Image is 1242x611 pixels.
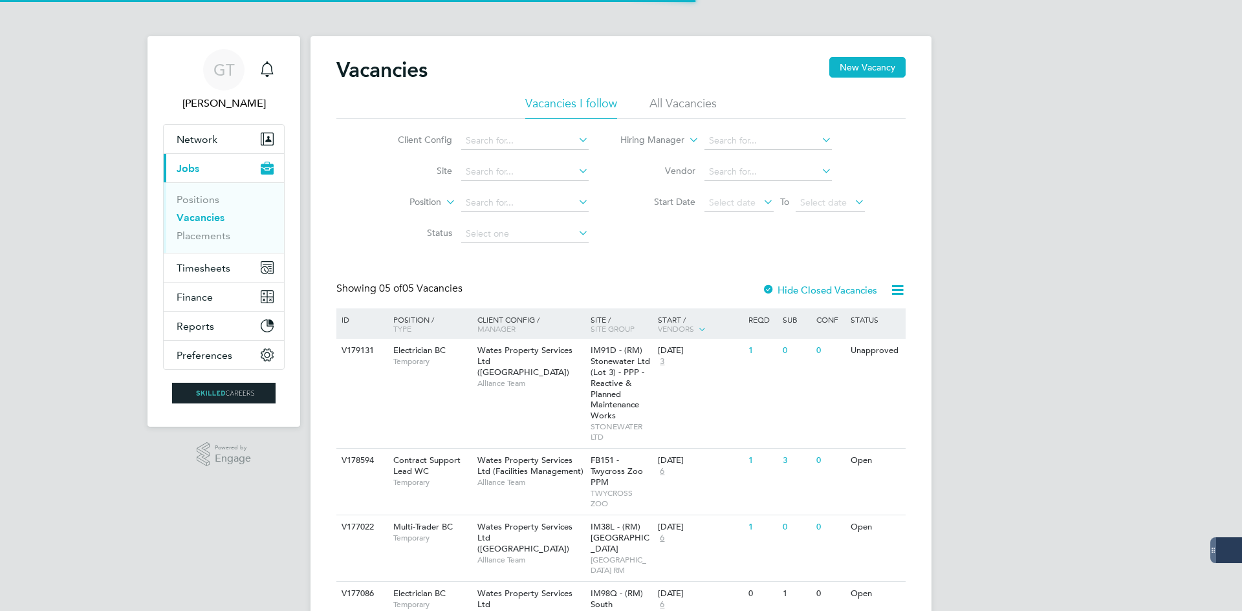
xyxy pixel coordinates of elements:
[172,383,276,403] img: skilledcareers-logo-retina.png
[591,323,635,334] span: Site Group
[477,455,583,477] span: Wates Property Services Ltd (Facilities Management)
[704,132,832,150] input: Search for...
[847,449,904,473] div: Open
[847,515,904,539] div: Open
[163,96,285,111] span: George Theodosi
[163,49,285,111] a: GT[PERSON_NAME]
[591,455,643,488] span: FB151 - Twycross Zoo PPM
[621,196,695,208] label: Start Date
[658,599,666,610] span: 6
[587,308,655,339] div: Site /
[393,521,453,532] span: Multi-Trader BC
[813,515,847,539] div: 0
[177,291,213,303] span: Finance
[776,193,793,210] span: To
[177,230,230,242] a: Placements
[378,227,452,239] label: Status
[215,453,251,464] span: Engage
[813,308,847,330] div: Conf
[384,308,474,339] div: Position /
[658,356,666,367] span: 3
[393,356,471,367] span: Temporary
[658,455,742,466] div: [DATE]
[164,154,284,182] button: Jobs
[177,211,224,224] a: Vacancies
[779,308,813,330] div: Sub
[379,282,402,295] span: 05 of
[147,36,300,427] nav: Main navigation
[779,339,813,363] div: 0
[164,283,284,311] button: Finance
[338,308,384,330] div: ID
[658,466,666,477] span: 6
[393,599,471,610] span: Temporary
[762,284,877,296] label: Hide Closed Vacancies
[477,345,572,378] span: Wates Property Services Ltd ([GEOGRAPHIC_DATA])
[477,555,584,565] span: Alliance Team
[338,339,384,363] div: V179131
[378,165,452,177] label: Site
[338,582,384,606] div: V177086
[745,339,779,363] div: 1
[336,282,465,295] div: Showing
[213,61,235,78] span: GT
[658,588,742,599] div: [DATE]
[847,308,904,330] div: Status
[525,96,617,119] li: Vacancies I follow
[655,308,745,341] div: Start /
[164,125,284,153] button: Network
[336,57,428,83] h2: Vacancies
[779,515,813,539] div: 0
[393,455,461,477] span: Contract Support Lead WC
[215,442,251,453] span: Powered by
[779,582,813,606] div: 1
[164,182,284,253] div: Jobs
[658,345,742,356] div: [DATE]
[649,96,717,119] li: All Vacancies
[591,345,650,421] span: IM91D - (RM) Stonewater Ltd (Lot 3) - PPP - Reactive & Planned Maintenance Works
[378,134,452,145] label: Client Config
[591,488,652,508] span: TWYCROSS ZOO
[177,262,230,274] span: Timesheets
[461,225,589,243] input: Select one
[709,197,756,208] span: Select date
[177,193,219,206] a: Positions
[367,196,441,209] label: Position
[393,533,471,543] span: Temporary
[477,477,584,488] span: Alliance Team
[779,449,813,473] div: 3
[745,308,779,330] div: Reqd
[163,383,285,403] a: Go to home page
[745,582,779,606] div: 0
[461,194,589,212] input: Search for...
[177,349,232,361] span: Preferences
[621,165,695,177] label: Vendor
[800,197,847,208] span: Select date
[591,422,652,442] span: STONEWATER LTD
[847,339,904,363] div: Unapproved
[704,163,832,181] input: Search for...
[813,449,847,473] div: 0
[393,477,471,488] span: Temporary
[338,515,384,539] div: V177022
[338,449,384,473] div: V178594
[177,133,217,145] span: Network
[477,521,572,554] span: Wates Property Services Ltd ([GEOGRAPHIC_DATA])
[610,134,684,147] label: Hiring Manager
[474,308,587,339] div: Client Config /
[813,339,847,363] div: 0
[393,345,446,356] span: Electrician BC
[197,442,252,467] a: Powered byEngage
[745,449,779,473] div: 1
[813,582,847,606] div: 0
[379,282,463,295] span: 05 Vacancies
[658,323,694,334] span: Vendors
[591,521,649,554] span: IM38L - (RM) [GEOGRAPHIC_DATA]
[177,320,214,332] span: Reports
[477,323,516,334] span: Manager
[164,253,284,282] button: Timesheets
[461,132,589,150] input: Search for...
[745,515,779,539] div: 1
[847,582,904,606] div: Open
[591,555,652,575] span: [GEOGRAPHIC_DATA] RM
